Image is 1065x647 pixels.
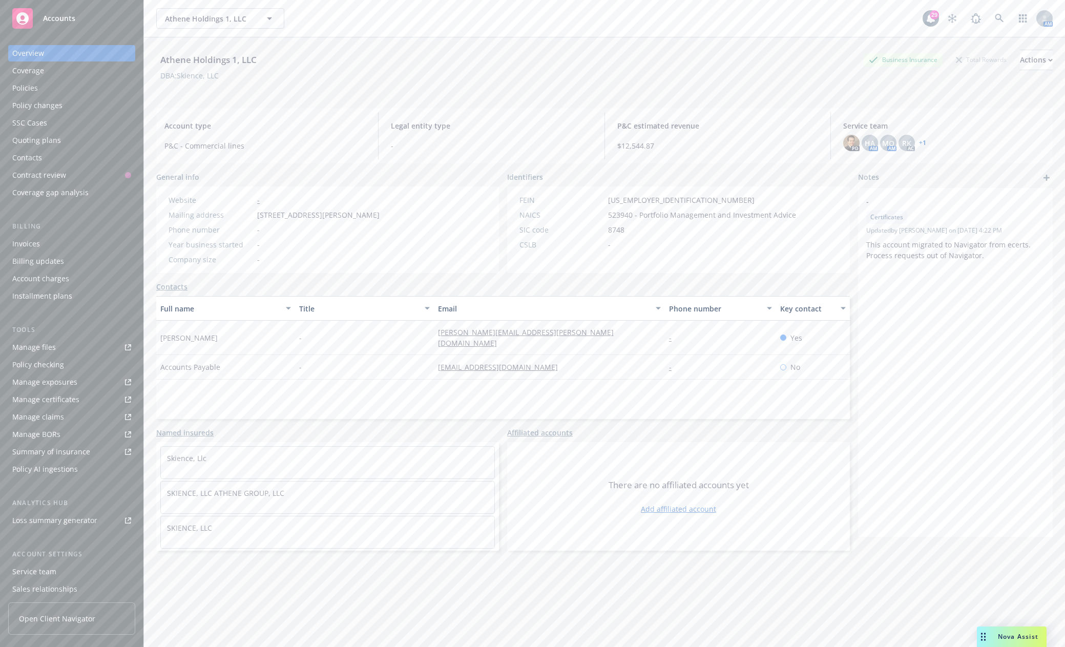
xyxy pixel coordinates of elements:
div: Summary of insurance [12,444,90,460]
span: - [866,196,1018,207]
a: [PERSON_NAME][EMAIL_ADDRESS][PERSON_NAME][DOMAIN_NAME] [438,327,614,348]
div: Contacts [12,150,42,166]
span: Identifiers [507,172,543,182]
button: Full name [156,296,295,321]
span: - [257,224,260,235]
span: RK [902,138,911,149]
div: Policies [12,80,38,96]
div: Website [169,195,253,205]
a: Invoices [8,236,135,252]
div: Sales relationships [12,581,77,597]
div: CSLB [519,239,604,250]
div: Billing updates [12,253,64,269]
img: photo [843,135,860,151]
button: Email [434,296,665,321]
a: Manage files [8,339,135,356]
span: Accounts [43,14,75,23]
span: HA [865,138,875,149]
a: Search [989,8,1010,29]
div: Coverage [12,62,44,79]
div: Loss summary generator [12,512,97,529]
span: Legal entity type [391,120,592,131]
span: [STREET_ADDRESS][PERSON_NAME] [257,210,380,220]
a: Summary of insurance [8,444,135,460]
span: 523940 - Portfolio Management and Investment Advice [608,210,796,220]
span: [PERSON_NAME] [160,332,218,343]
a: Stop snowing [942,8,963,29]
div: Billing [8,221,135,232]
div: Mailing address [169,210,253,220]
div: Total Rewards [951,53,1012,66]
div: Tools [8,325,135,335]
span: $12,544.87 [617,140,819,151]
a: Billing updates [8,253,135,269]
div: Policy changes [12,97,62,114]
span: There are no affiliated accounts yet [609,479,749,491]
button: Key contact [776,296,850,321]
a: Coverage gap analysis [8,184,135,201]
div: Analytics hub [8,498,135,508]
div: Contract review [12,167,66,183]
span: - [608,239,611,250]
a: Contacts [156,281,187,292]
span: P&C - Commercial lines [164,140,366,151]
a: - [669,362,680,372]
a: SKIENCE, LLC [167,523,212,533]
a: Contract review [8,167,135,183]
a: Affiliated accounts [507,427,573,438]
a: SSC Cases [8,115,135,131]
span: [US_EMPLOYER_IDENTIFICATION_NUMBER] [608,195,755,205]
a: Switch app [1013,8,1033,29]
div: Account charges [12,270,69,287]
span: Updated by [PERSON_NAME] on [DATE] 4:22 PM [866,226,1045,235]
span: No [790,362,800,372]
span: Certificates [870,213,903,222]
a: Policy changes [8,97,135,114]
div: Policy checking [12,357,64,373]
button: Nova Assist [977,627,1047,647]
div: FEIN [519,195,604,205]
a: - [257,195,260,205]
span: 8748 [608,224,624,235]
a: Loss summary generator [8,512,135,529]
a: [EMAIL_ADDRESS][DOMAIN_NAME] [438,362,566,372]
div: Title [299,303,419,314]
div: Athene Holdings 1, LLC [156,53,261,67]
span: Notes [858,172,879,184]
span: - [299,332,302,343]
div: Company size [169,254,253,265]
span: Yes [790,332,802,343]
a: add [1040,172,1053,184]
a: Manage exposures [8,374,135,390]
div: Quoting plans [12,132,61,149]
span: MQ [882,138,894,149]
div: SIC code [519,224,604,235]
span: Service team [843,120,1045,131]
a: Account charges [8,270,135,287]
a: Manage certificates [8,391,135,408]
span: Athene Holdings 1, LLC [165,13,254,24]
button: Athene Holdings 1, LLC [156,8,284,29]
a: +1 [919,140,926,146]
span: Nova Assist [998,632,1038,641]
div: Invoices [12,236,40,252]
div: Manage BORs [12,426,60,443]
span: - [299,362,302,372]
span: This account migrated to Navigator from ecerts. Process requests out of Navigator. [866,240,1033,260]
div: Coverage gap analysis [12,184,89,201]
div: Account settings [8,549,135,559]
span: P&C estimated revenue [617,120,819,131]
div: Installment plans [12,288,72,304]
div: 29 [930,10,939,19]
span: - [257,254,260,265]
div: Manage exposures [12,374,77,390]
a: - [669,333,680,343]
div: Key contact [780,303,834,314]
a: Report a Bug [966,8,986,29]
button: Actions [1020,50,1053,70]
a: Manage claims [8,409,135,425]
div: Phone number [169,224,253,235]
div: Manage certificates [12,391,79,408]
div: Drag to move [977,627,990,647]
